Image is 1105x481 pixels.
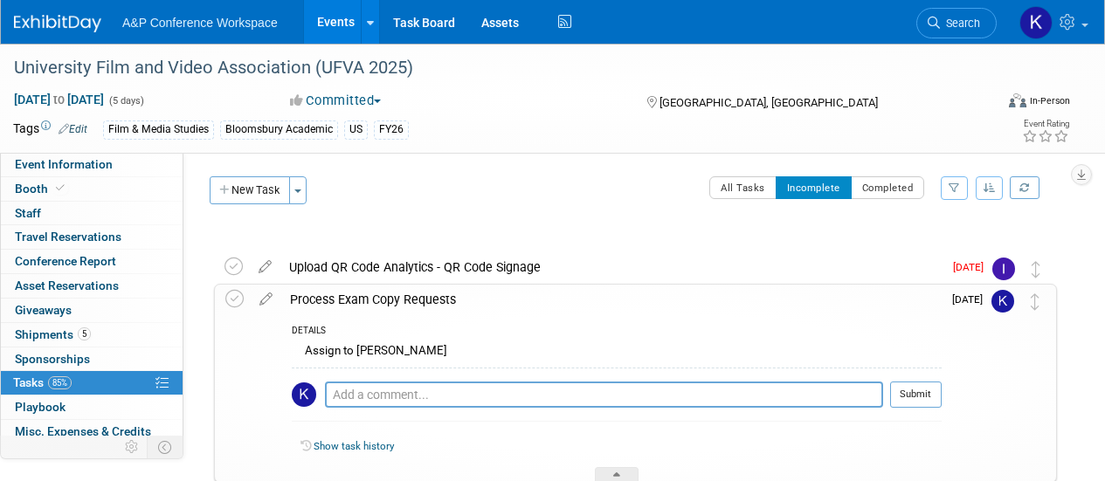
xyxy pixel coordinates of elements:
div: Assign to [PERSON_NAME] [292,340,942,367]
a: Misc. Expenses & Credits [1,420,183,443]
a: edit [250,259,280,275]
a: Show task history [314,440,394,452]
span: Event Information [15,157,113,171]
div: Bloomsbury Academic [220,120,338,139]
span: [GEOGRAPHIC_DATA], [GEOGRAPHIC_DATA] [660,96,878,109]
td: Personalize Event Tab Strip [117,436,148,458]
div: US [344,120,368,139]
div: Film & Media Studies [103,120,214,139]
button: Committed [284,92,388,110]
img: Ira Sumarno [992,258,1015,280]
button: Submit [890,381,942,408]
span: Misc. Expenses & Credits [15,424,151,438]
span: [DATE] [952,293,991,306]
a: Edit [59,123,87,135]
span: Conference Report [15,254,116,268]
div: Event Format [915,91,1070,117]
button: All Tasks [709,176,777,199]
button: Completed [851,176,925,199]
a: Refresh [1010,176,1039,199]
a: Giveaways [1,299,183,322]
button: Incomplete [776,176,852,199]
span: Shipments [15,327,91,341]
img: ExhibitDay [14,15,101,32]
div: Upload QR Code Analytics - QR Code Signage [280,252,943,282]
span: Booth [15,182,68,196]
span: [DATE] [953,261,992,273]
span: Asset Reservations [15,278,119,292]
div: Event Rating [1022,120,1069,128]
span: Search [940,17,980,30]
i: Move task [1032,261,1040,278]
span: Playbook [15,400,66,414]
a: Event Information [1,153,183,176]
div: University Film and Video Association (UFVA 2025) [8,52,980,84]
a: Staff [1,202,183,225]
span: [DATE] [DATE] [13,92,105,107]
a: Asset Reservations [1,274,183,298]
span: 5 [78,327,91,340]
a: Search [916,8,997,38]
span: Sponsorships [15,352,90,366]
a: edit [251,292,281,307]
img: Kate Hunneyball [1019,6,1053,39]
span: Staff [15,206,41,220]
a: Conference Report [1,250,183,273]
span: (5 days) [107,95,144,107]
span: 85% [48,376,72,389]
button: New Task [210,176,290,204]
span: to [51,93,67,107]
div: DETAILS [292,325,942,340]
a: Booth [1,177,183,201]
a: Sponsorships [1,347,183,371]
td: Tags [13,120,87,140]
a: Tasks85% [1,371,183,395]
span: Giveaways [15,303,72,317]
div: FY26 [374,120,409,139]
span: A&P Conference Workspace [122,16,278,30]
img: Kate Hunneyball [991,290,1014,313]
img: Format-Inperson.png [1009,93,1026,107]
img: Kate Hunneyball [292,382,316,407]
i: Booth reservation complete [56,183,65,193]
span: Tasks [13,375,72,389]
a: Playbook [1,395,183,419]
div: In-Person [1029,94,1070,107]
span: Travel Reservations [15,230,121,244]
a: Travel Reservations [1,225,183,249]
td: Toggle Event Tabs [148,436,183,458]
div: Process Exam Copy Requests [281,285,942,314]
i: Move task [1031,293,1039,310]
a: Shipments5 [1,323,183,347]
